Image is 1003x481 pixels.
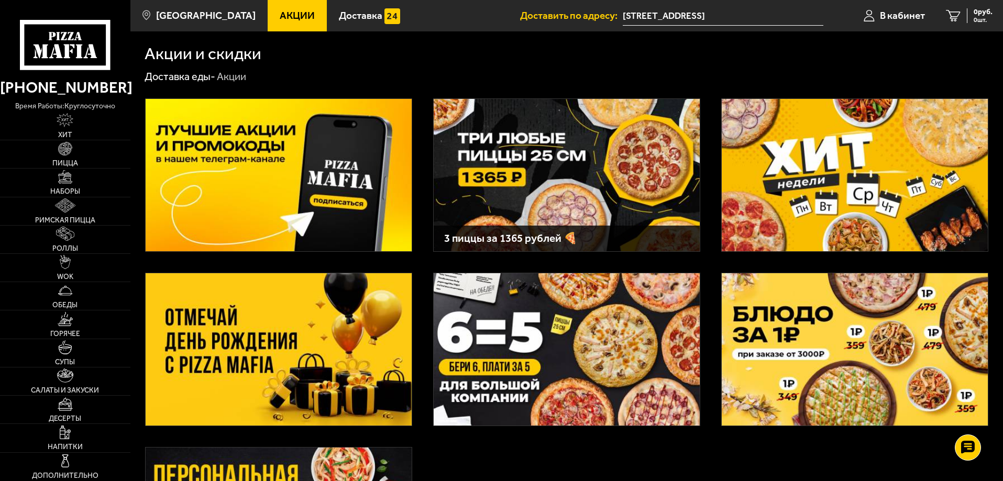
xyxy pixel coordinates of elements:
[58,131,72,139] span: Хит
[55,359,75,366] span: Супы
[156,10,256,20] span: [GEOGRAPHIC_DATA]
[433,98,700,252] a: 3 пиццы за 1365 рублей 🍕
[49,415,81,422] span: Десерты
[623,6,823,26] span: Ленинградская область, Всеволожский район, Заневское городское поселение, Кудрово, Английская ули...
[48,443,83,451] span: Напитки
[35,217,95,224] span: Римская пицца
[57,273,73,281] span: WOK
[339,10,382,20] span: Доставка
[974,17,993,23] span: 0 шт.
[50,330,80,338] span: Горячее
[217,70,246,84] div: Акции
[520,10,623,20] span: Доставить по адресу:
[52,160,78,167] span: Пицца
[32,472,98,479] span: Дополнительно
[974,8,993,16] span: 0 руб.
[145,46,261,62] h1: Акции и скидки
[384,8,400,24] img: 15daf4d41897b9f0e9f617042186c801.svg
[444,233,689,244] h3: 3 пиццы за 1365 рублей 🍕
[50,188,80,195] span: Наборы
[52,301,78,309] span: Обеды
[880,10,925,20] span: В кабинет
[52,245,78,252] span: Роллы
[31,387,99,394] span: Салаты и закуски
[280,10,315,20] span: Акции
[623,6,823,26] input: Ваш адрес доставки
[145,70,215,83] a: Доставка еды-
